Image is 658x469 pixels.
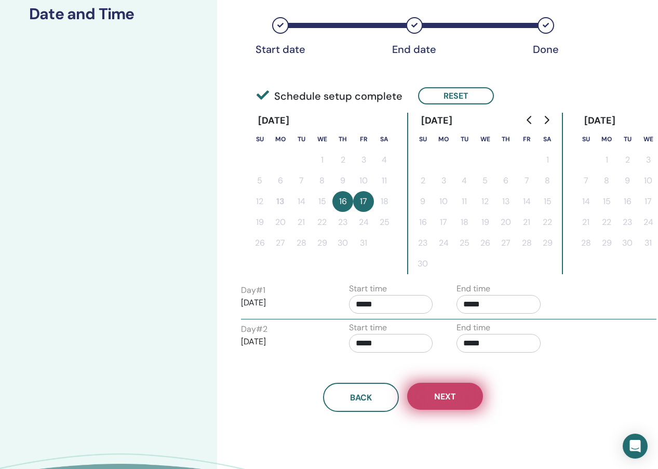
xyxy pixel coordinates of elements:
[291,191,312,212] button: 14
[332,233,353,253] button: 30
[456,321,490,334] label: End time
[407,383,483,410] button: Next
[617,170,638,191] button: 9
[291,212,312,233] button: 21
[521,110,538,130] button: Go to previous month
[596,129,617,150] th: Monday
[412,253,433,274] button: 30
[433,170,454,191] button: 3
[516,129,537,150] th: Friday
[332,170,353,191] button: 9
[617,233,638,253] button: 30
[332,129,353,150] th: Thursday
[537,191,558,212] button: 15
[241,323,267,336] label: Day # 2
[617,191,638,212] button: 16
[332,191,353,212] button: 16
[537,233,558,253] button: 29
[291,129,312,150] th: Tuesday
[516,191,537,212] button: 14
[332,212,353,233] button: 23
[412,170,433,191] button: 2
[312,233,332,253] button: 29
[312,150,332,170] button: 1
[353,233,374,253] button: 31
[270,170,291,191] button: 6
[270,233,291,253] button: 27
[520,43,572,56] div: Done
[516,170,537,191] button: 7
[412,113,461,129] div: [DATE]
[353,191,374,212] button: 17
[249,170,270,191] button: 5
[623,434,648,459] div: Open Intercom Messenger
[312,170,332,191] button: 8
[353,150,374,170] button: 3
[575,191,596,212] button: 14
[537,212,558,233] button: 22
[270,212,291,233] button: 20
[516,212,537,233] button: 21
[516,233,537,253] button: 28
[353,129,374,150] th: Friday
[29,5,186,23] h3: Date and Time
[537,170,558,191] button: 8
[418,87,494,104] button: Reset
[454,170,475,191] button: 4
[412,129,433,150] th: Sunday
[374,170,395,191] button: 11
[241,284,265,297] label: Day # 1
[454,212,475,233] button: 18
[475,191,495,212] button: 12
[434,391,456,402] span: Next
[575,233,596,253] button: 28
[350,392,372,403] span: Back
[353,212,374,233] button: 24
[291,233,312,253] button: 28
[454,129,475,150] th: Tuesday
[374,150,395,170] button: 4
[349,283,387,295] label: Start time
[249,233,270,253] button: 26
[291,170,312,191] button: 7
[270,129,291,150] th: Monday
[433,233,454,253] button: 24
[575,170,596,191] button: 7
[537,129,558,150] th: Saturday
[412,233,433,253] button: 23
[617,150,638,170] button: 2
[495,233,516,253] button: 27
[433,129,454,150] th: Monday
[596,170,617,191] button: 8
[596,191,617,212] button: 15
[412,191,433,212] button: 9
[575,113,624,129] div: [DATE]
[241,336,325,348] p: [DATE]
[312,191,332,212] button: 15
[596,233,617,253] button: 29
[374,129,395,150] th: Saturday
[353,170,374,191] button: 10
[575,212,596,233] button: 21
[475,233,495,253] button: 26
[249,113,298,129] div: [DATE]
[254,43,306,56] div: Start date
[374,191,395,212] button: 18
[475,170,495,191] button: 5
[312,129,332,150] th: Wednesday
[349,321,387,334] label: Start time
[454,191,475,212] button: 11
[312,212,332,233] button: 22
[538,110,555,130] button: Go to next month
[412,212,433,233] button: 16
[495,212,516,233] button: 20
[596,150,617,170] button: 1
[433,191,454,212] button: 10
[332,150,353,170] button: 2
[596,212,617,233] button: 22
[249,212,270,233] button: 19
[617,129,638,150] th: Tuesday
[495,129,516,150] th: Thursday
[257,88,402,104] span: Schedule setup complete
[454,233,475,253] button: 25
